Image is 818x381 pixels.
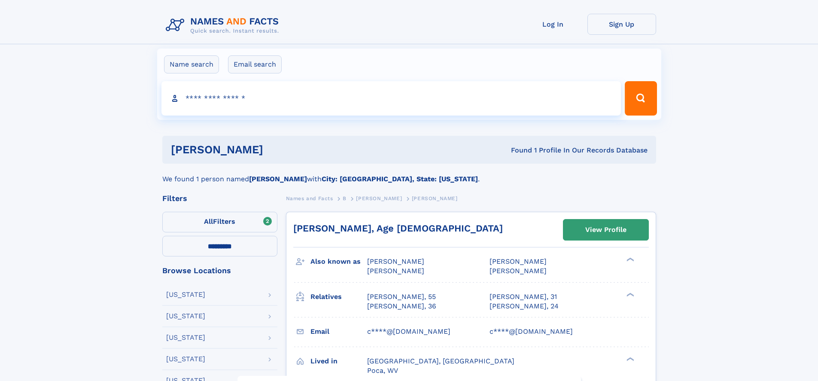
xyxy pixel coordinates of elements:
span: [PERSON_NAME] [490,257,547,265]
div: Filters [162,195,277,202]
img: Logo Names and Facts [162,14,286,37]
a: Log In [519,14,587,35]
div: ❯ [624,356,635,362]
span: [GEOGRAPHIC_DATA], [GEOGRAPHIC_DATA] [367,357,514,365]
a: B [343,193,347,204]
a: [PERSON_NAME], 31 [490,292,557,302]
span: [PERSON_NAME] [367,267,424,275]
div: We found 1 person named with . [162,164,656,184]
div: Browse Locations [162,267,277,274]
div: ❯ [624,257,635,262]
a: [PERSON_NAME], 55 [367,292,436,302]
h3: Lived in [310,354,367,369]
label: Email search [228,55,282,73]
b: City: [GEOGRAPHIC_DATA], State: [US_STATE] [322,175,478,183]
div: ❯ [624,292,635,297]
h3: Email [310,324,367,339]
a: [PERSON_NAME], Age [DEMOGRAPHIC_DATA] [293,223,503,234]
h3: Also known as [310,254,367,269]
div: View Profile [585,220,626,240]
h1: [PERSON_NAME] [171,144,387,155]
span: [PERSON_NAME] [367,257,424,265]
div: [US_STATE] [166,334,205,341]
span: B [343,195,347,201]
div: [US_STATE] [166,313,205,320]
a: Names and Facts [286,193,333,204]
span: All [204,217,213,226]
button: Search Button [625,81,657,116]
div: [US_STATE] [166,356,205,363]
h3: Relatives [310,290,367,304]
label: Name search [164,55,219,73]
div: [US_STATE] [166,291,205,298]
a: View Profile [563,219,648,240]
b: [PERSON_NAME] [249,175,307,183]
span: [PERSON_NAME] [490,267,547,275]
span: Poca, WV [367,366,398,375]
a: [PERSON_NAME], 36 [367,302,436,311]
span: [PERSON_NAME] [412,195,458,201]
a: [PERSON_NAME], 24 [490,302,559,311]
span: [PERSON_NAME] [356,195,402,201]
div: Found 1 Profile In Our Records Database [387,146,648,155]
input: search input [161,81,621,116]
label: Filters [162,212,277,232]
a: Sign Up [587,14,656,35]
a: [PERSON_NAME] [356,193,402,204]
